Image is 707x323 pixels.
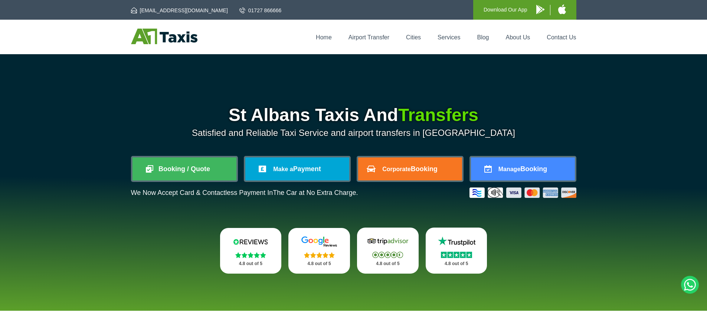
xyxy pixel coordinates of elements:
[477,34,489,40] a: Blog
[131,29,197,44] img: A1 Taxis St Albans LTD
[245,157,349,180] a: Make aPayment
[131,106,576,124] h1: St Albans Taxis And
[239,7,282,14] a: 01727 866666
[441,252,472,258] img: Stars
[228,236,273,247] img: Reviews.io
[398,105,478,125] span: Transfers
[372,252,403,258] img: Stars
[471,157,575,180] a: ManageBooking
[498,166,521,172] span: Manage
[434,259,479,268] p: 4.8 out of 5
[297,259,342,268] p: 4.8 out of 5
[273,189,358,196] span: The Car at No Extra Charge.
[366,236,410,247] img: Tripadvisor
[438,34,460,40] a: Services
[357,228,419,274] a: Tripadvisor Stars 4.8 out of 5
[558,4,566,14] img: A1 Taxis iPhone App
[406,34,421,40] a: Cities
[304,252,335,258] img: Stars
[434,236,479,247] img: Trustpilot
[358,157,462,180] a: CorporateBooking
[132,157,236,180] a: Booking / Quote
[220,228,282,274] a: Reviews.io Stars 4.8 out of 5
[131,7,228,14] a: [EMAIL_ADDRESS][DOMAIN_NAME]
[297,236,341,247] img: Google
[536,5,544,14] img: A1 Taxis Android App
[235,252,266,258] img: Stars
[131,189,358,197] p: We Now Accept Card & Contactless Payment In
[547,34,576,40] a: Contact Us
[316,34,332,40] a: Home
[484,5,527,14] p: Download Our App
[131,128,576,138] p: Satisfied and Reliable Taxi Service and airport transfers in [GEOGRAPHIC_DATA]
[228,259,274,268] p: 4.8 out of 5
[348,34,389,40] a: Airport Transfer
[506,34,530,40] a: About Us
[365,259,410,268] p: 4.8 out of 5
[288,228,350,274] a: Google Stars 4.8 out of 5
[273,166,293,172] span: Make a
[426,228,487,274] a: Trustpilot Stars 4.8 out of 5
[469,187,576,198] img: Credit And Debit Cards
[382,166,410,172] span: Corporate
